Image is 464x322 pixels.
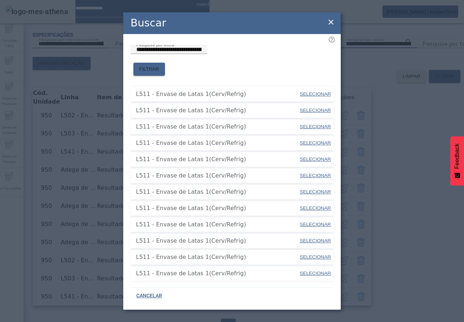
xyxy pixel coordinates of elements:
span: SELECIONAR [300,156,331,162]
span: L511 - Envase de Latas 1(Cerv/Refrig) [136,204,299,213]
span: L511 - Envase de Latas 1(Cerv/Refrig) [136,155,299,164]
span: FILTRAR [139,66,159,73]
button: SELECIONAR [299,185,332,198]
button: FILTRAR [133,63,165,76]
span: L511 - Envase de Latas 1(Cerv/Refrig) [136,220,299,229]
button: SELECIONAR [299,169,332,182]
button: SELECIONAR [299,88,332,101]
button: SELECIONAR [299,218,332,231]
button: SELECIONAR [299,104,332,117]
span: SELECIONAR [300,140,331,146]
span: SELECIONAR [300,271,331,276]
span: SELECIONAR [300,124,331,129]
span: CANCELAR [136,292,162,300]
button: Feedback - Mostrar pesquisa [450,136,464,185]
button: CANCELAR [130,289,168,302]
button: SELECIONAR [299,202,332,215]
span: Feedback [454,143,460,169]
mat-label: Pesquise por linha [136,42,174,47]
span: SELECIONAR [300,108,331,113]
button: SELECIONAR [299,234,332,247]
span: L511 - Envase de Latas 1(Cerv/Refrig) [136,139,299,147]
span: L511 - Envase de Latas 1(Cerv/Refrig) [136,237,299,245]
button: SELECIONAR [299,267,332,280]
span: SELECIONAR [300,222,331,227]
span: SELECIONAR [300,91,331,97]
span: SELECIONAR [300,189,331,195]
span: L511 - Envase de Latas 1(Cerv/Refrig) [136,106,299,115]
button: SELECIONAR [299,251,332,264]
h2: Buscar [130,15,166,31]
span: SELECIONAR [300,173,331,178]
button: SELECIONAR [299,153,332,166]
button: SELECIONAR [299,137,332,150]
span: L511 - Envase de Latas 1(Cerv/Refrig) [136,171,299,180]
span: SELECIONAR [300,205,331,211]
span: L511 - Envase de Latas 1(Cerv/Refrig) [136,269,299,278]
span: L511 - Envase de Latas 1(Cerv/Refrig) [136,90,299,99]
span: SELECIONAR [300,238,331,243]
span: L511 - Envase de Latas 1(Cerv/Refrig) [136,253,299,262]
span: L511 - Envase de Latas 1(Cerv/Refrig) [136,122,299,131]
span: SELECIONAR [300,254,331,260]
span: L511 - Envase de Latas 1(Cerv/Refrig) [136,188,299,196]
button: SELECIONAR [299,120,332,133]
